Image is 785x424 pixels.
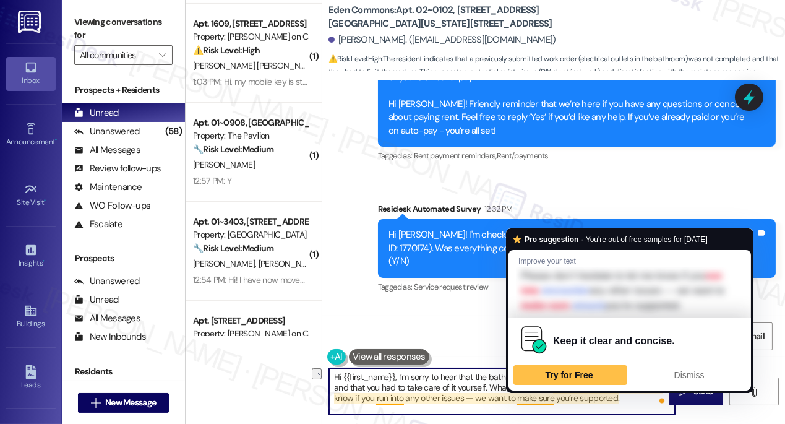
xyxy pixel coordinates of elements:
a: Inbox [6,57,56,90]
span: [PERSON_NAME] [259,258,320,269]
strong: ⚠️ Risk Level: High [193,45,260,56]
span: Rent/payments [497,150,549,161]
textarea: To enrich screen reader interactions, please activate Accessibility in Grammarly extension settings [329,368,675,415]
span: • [43,257,45,266]
div: Hi [PERSON_NAME]! I'm checking in on your latest work order (batgroom outlets not working, ID: 17... [388,228,756,268]
strong: 🔧 Risk Level: Medium [193,243,273,254]
div: Residesk Automated Survey [378,202,776,220]
input: All communities [80,45,153,65]
div: 1:03 PM: Hi, my mobile key is still not working. [193,76,351,87]
button: New Message [78,393,169,413]
div: Tagged as: [378,278,776,296]
div: New Inbounds [74,331,146,344]
img: ResiDesk Logo [18,11,43,33]
div: Apt. [STREET_ADDRESS] [193,314,307,327]
div: Prospects [62,252,185,265]
div: 12:32 PM [481,202,513,215]
a: Leads [6,361,56,395]
div: Unanswered [74,125,140,138]
div: Tagged as: [378,147,776,165]
span: • [45,196,46,205]
div: Maintenance [74,181,142,194]
div: 12:57 PM: Y [193,175,231,186]
div: (58) [162,122,185,141]
b: Eden Commons: Apt. 02~0102, [STREET_ADDRESS][GEOGRAPHIC_DATA][US_STATE][STREET_ADDRESS] [328,4,576,30]
div: Apt. 01~3403, [STREET_ADDRESS][PERSON_NAME] [193,215,307,228]
span: Rent payment reminders , [414,150,497,161]
div: Unanswered [74,275,140,288]
div: This message is part of our periodic resident outreach. Please disregard if you've already paid o... [388,58,756,138]
span: [PERSON_NAME] [PERSON_NAME] [193,60,319,71]
strong: 🔧 Risk Level: Medium [193,144,273,155]
div: 12:54 PM: Hi! I have now moved out so I have not seen the completion! [193,274,444,285]
span: : The resident indicates that a previously submitted work order (electrical outlets in the bathro... [328,53,785,79]
div: Unread [74,293,119,306]
div: WO Follow-ups [74,199,150,212]
div: Property: [PERSON_NAME] on Canal [193,30,307,43]
span: New Message [105,396,156,409]
div: Unread [74,106,119,119]
strong: ⚠️ Risk Level: High [328,54,382,64]
i:  [91,398,100,408]
div: Apt. 01~0908, [GEOGRAPHIC_DATA][PERSON_NAME] [193,116,307,129]
div: Residents [62,365,185,378]
div: [PERSON_NAME]. ([EMAIL_ADDRESS][DOMAIN_NAME]) [328,33,556,46]
div: Escalate [74,218,122,231]
div: All Messages [74,312,140,325]
div: Review follow-ups [74,162,161,175]
a: Buildings [6,300,56,334]
span: • [55,136,57,144]
a: Insights • [6,240,56,273]
div: Property: The Pavilion [193,129,307,142]
div: Prospects + Residents [62,84,185,97]
a: Site Visit • [6,179,56,212]
div: Property: [GEOGRAPHIC_DATA] [193,228,307,241]
label: Viewing conversations for [74,12,173,45]
span: [PERSON_NAME] [193,159,255,170]
span: [PERSON_NAME] [193,258,259,269]
span: Service request review [414,282,489,292]
i:  [749,387,758,397]
div: All Messages [74,144,140,157]
div: Property: [PERSON_NAME] on Canal [193,327,307,340]
i:  [159,50,166,60]
div: Apt. 1609, [STREET_ADDRESS] [193,17,307,30]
